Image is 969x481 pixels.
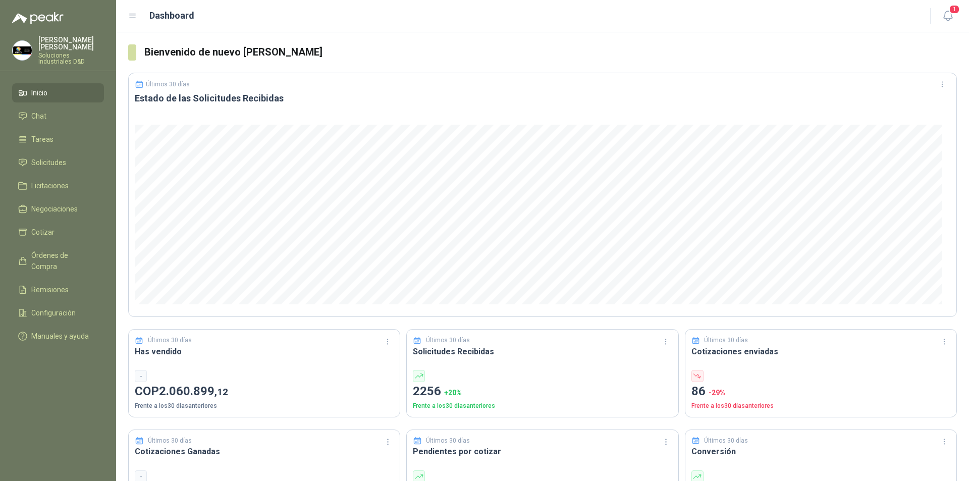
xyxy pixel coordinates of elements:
[135,370,147,382] div: -
[413,382,672,401] p: 2256
[691,445,950,458] h3: Conversión
[939,7,957,25] button: 1
[413,445,672,458] h3: Pendientes por cotizar
[31,157,66,168] span: Solicitudes
[413,401,672,411] p: Frente a los 30 días anteriores
[31,134,53,145] span: Tareas
[135,445,394,458] h3: Cotizaciones Ganadas
[12,199,104,219] a: Negociaciones
[31,203,78,215] span: Negociaciones
[12,12,64,24] img: Logo peakr
[31,284,69,295] span: Remisiones
[31,180,69,191] span: Licitaciones
[38,52,104,65] p: Soluciones Industriales D&D
[12,280,104,299] a: Remisiones
[31,331,89,342] span: Manuales y ayuda
[135,92,950,104] h3: Estado de las Solicitudes Recibidas
[148,336,192,345] p: Últimos 30 días
[12,223,104,242] a: Cotizar
[709,389,725,397] span: -29 %
[148,436,192,446] p: Últimos 30 días
[31,227,55,238] span: Cotizar
[38,36,104,50] p: [PERSON_NAME] [PERSON_NAME]
[691,401,950,411] p: Frente a los 30 días anteriores
[704,436,748,446] p: Últimos 30 días
[413,345,672,358] h3: Solicitudes Recibidas
[12,106,104,126] a: Chat
[31,111,46,122] span: Chat
[691,382,950,401] p: 86
[31,87,47,98] span: Inicio
[12,130,104,149] a: Tareas
[12,327,104,346] a: Manuales y ayuda
[12,153,104,172] a: Solicitudes
[12,176,104,195] a: Licitaciones
[12,246,104,276] a: Órdenes de Compra
[135,401,394,411] p: Frente a los 30 días anteriores
[691,345,950,358] h3: Cotizaciones enviadas
[135,382,394,401] p: COP
[214,386,228,398] span: ,12
[13,41,32,60] img: Company Logo
[426,436,470,446] p: Últimos 30 días
[426,336,470,345] p: Últimos 30 días
[146,81,190,88] p: Últimos 30 días
[12,83,104,102] a: Inicio
[149,9,194,23] h1: Dashboard
[31,307,76,318] span: Configuración
[144,44,957,60] h3: Bienvenido de nuevo [PERSON_NAME]
[949,5,960,14] span: 1
[12,303,104,323] a: Configuración
[31,250,94,272] span: Órdenes de Compra
[444,389,462,397] span: + 20 %
[704,336,748,345] p: Últimos 30 días
[135,345,394,358] h3: Has vendido
[159,384,228,398] span: 2.060.899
